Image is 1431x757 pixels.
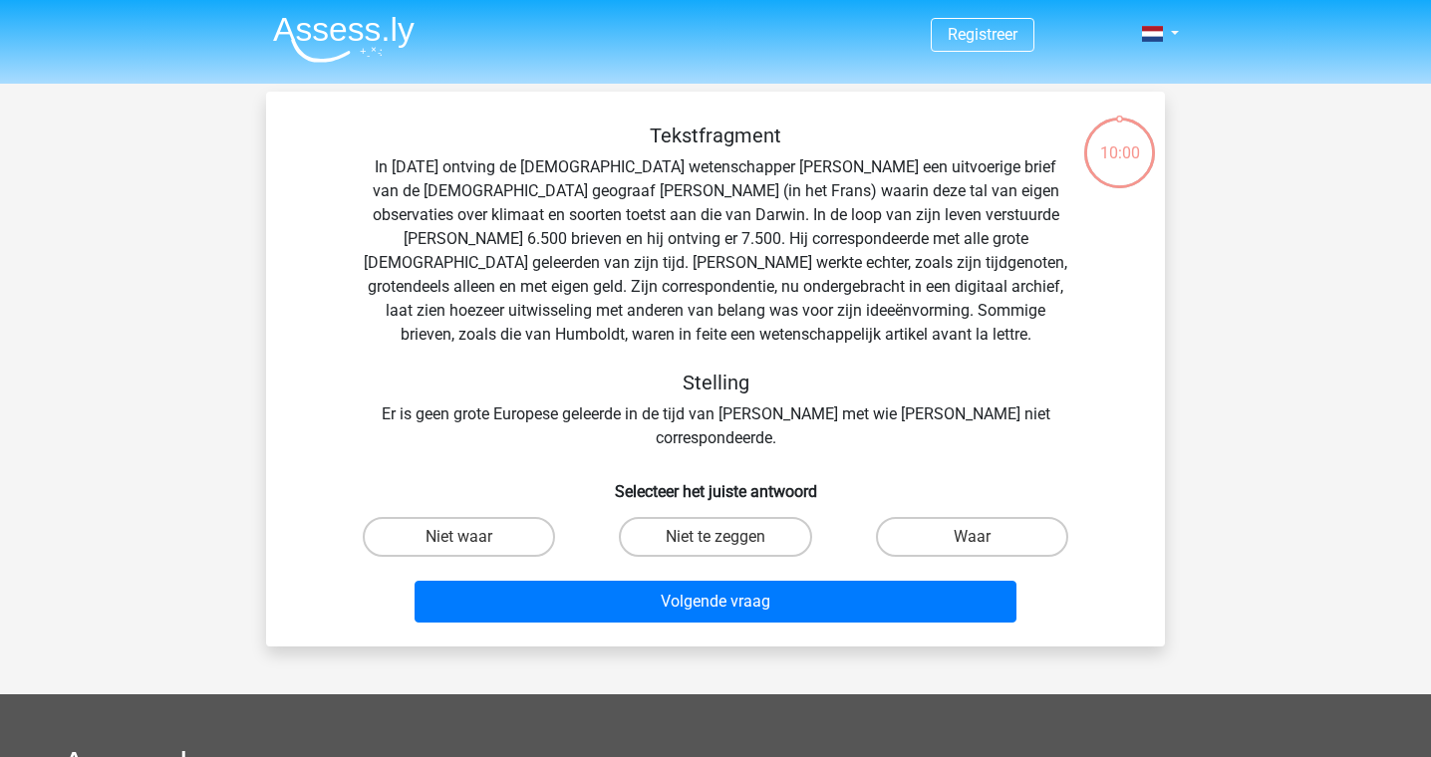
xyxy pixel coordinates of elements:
label: Waar [876,517,1068,557]
label: Niet waar [363,517,555,557]
button: Volgende vraag [415,581,1017,623]
label: Niet te zeggen [619,517,811,557]
div: In [DATE] ontving de [DEMOGRAPHIC_DATA] wetenschapper [PERSON_NAME] een uitvoerige brief van de [... [298,124,1133,450]
a: Registreer [948,25,1017,44]
div: 10:00 [1082,116,1157,165]
h5: Stelling [362,371,1069,394]
h6: Selecteer het juiste antwoord [298,466,1133,501]
img: Assessly [273,16,415,63]
h5: Tekstfragment [362,124,1069,147]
